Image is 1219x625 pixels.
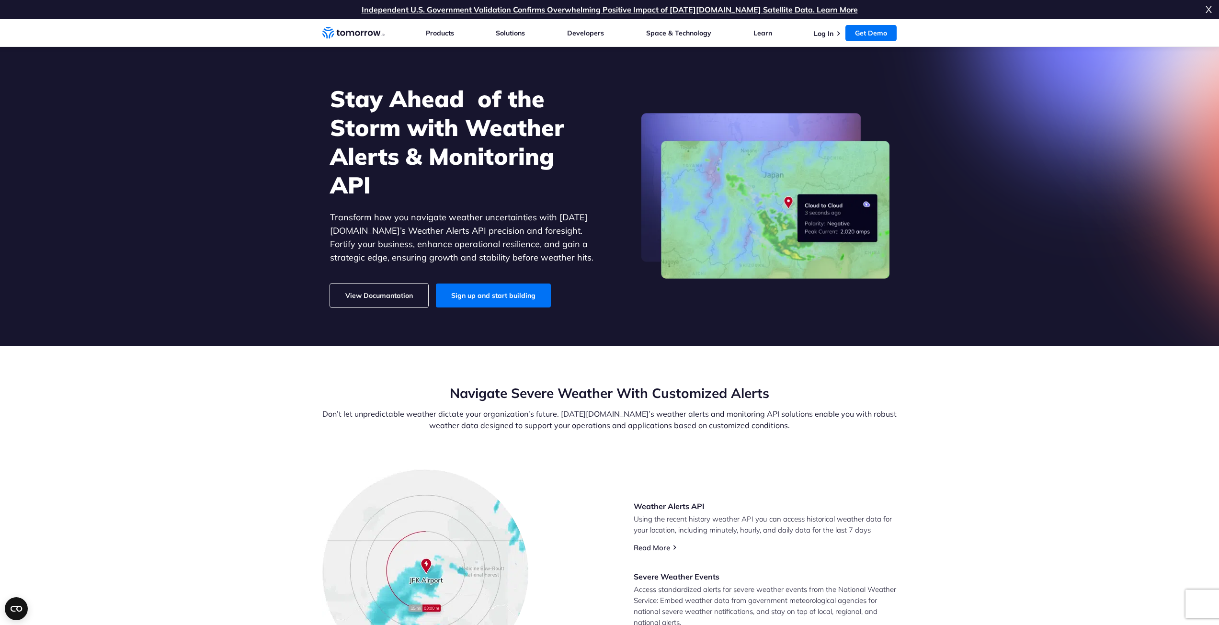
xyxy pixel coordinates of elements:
p: Don’t let unpredictable weather dictate your organization’s future. [DATE][DOMAIN_NAME]’s weather... [322,408,897,431]
p: Using the recent history weather API you can access historical weather data for your location, in... [634,513,897,535]
a: Products [426,29,454,37]
a: Read More [634,543,670,552]
a: View Documantation [330,284,428,307]
a: Solutions [496,29,525,37]
a: Home link [322,26,385,40]
a: Get Demo [845,25,897,41]
h2: Navigate Severe Weather With Customized Alerts [322,384,897,402]
a: Developers [567,29,604,37]
h3: Severe Weather Events [634,571,897,582]
button: Open CMP widget [5,597,28,620]
a: Log In [814,29,833,38]
a: Independent U.S. Government Validation Confirms Overwhelming Positive Impact of [DATE][DOMAIN_NAM... [362,5,858,14]
h1: Stay Ahead of the Storm with Weather Alerts & Monitoring API [330,84,593,199]
h3: Weather Alerts API [634,501,897,511]
a: Learn [753,29,772,37]
a: Sign up and start building [436,284,551,307]
a: Space & Technology [646,29,711,37]
p: Transform how you navigate weather uncertainties with [DATE][DOMAIN_NAME]’s Weather Alerts API pr... [330,211,593,264]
